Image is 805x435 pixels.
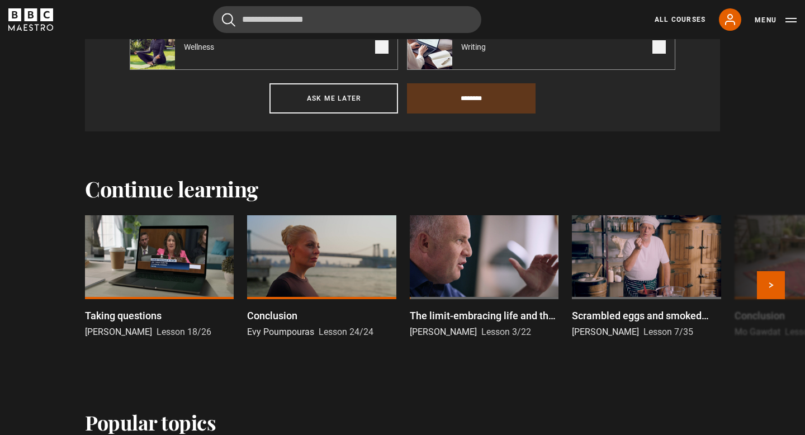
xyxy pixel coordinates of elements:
[8,8,53,31] svg: BBC Maestro
[572,215,721,339] a: Scrambled eggs and smoked salmon [PERSON_NAME] Lesson 7/35
[410,327,477,337] span: [PERSON_NAME]
[735,308,785,323] p: Conclusion
[572,308,721,323] p: Scrambled eggs and smoked salmon
[175,41,228,53] span: Wellness
[247,327,314,337] span: Evy Poumpouras
[247,308,297,323] p: Conclusion
[269,83,398,114] button: Ask me later
[572,327,639,337] span: [PERSON_NAME]
[643,327,693,337] span: Lesson 7/35
[85,327,152,337] span: [PERSON_NAME]
[481,327,531,337] span: Lesson 3/22
[735,327,780,337] span: Mo Gawdat
[410,215,558,339] a: The limit-embracing life and the historical perspective [PERSON_NAME] Lesson 3/22
[222,13,235,27] button: Submit the search query
[755,15,797,26] button: Toggle navigation
[452,41,499,53] span: Writing
[85,308,162,323] p: Taking questions
[213,6,481,33] input: Search
[247,215,396,339] a: Conclusion Evy Poumpouras Lesson 24/24
[157,327,211,337] span: Lesson 18/26
[85,215,234,339] a: Taking questions [PERSON_NAME] Lesson 18/26
[410,308,558,323] p: The limit-embracing life and the historical perspective
[85,410,216,434] h2: Popular topics
[319,327,373,337] span: Lesson 24/24
[655,15,705,25] a: All Courses
[85,176,720,202] h2: Continue learning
